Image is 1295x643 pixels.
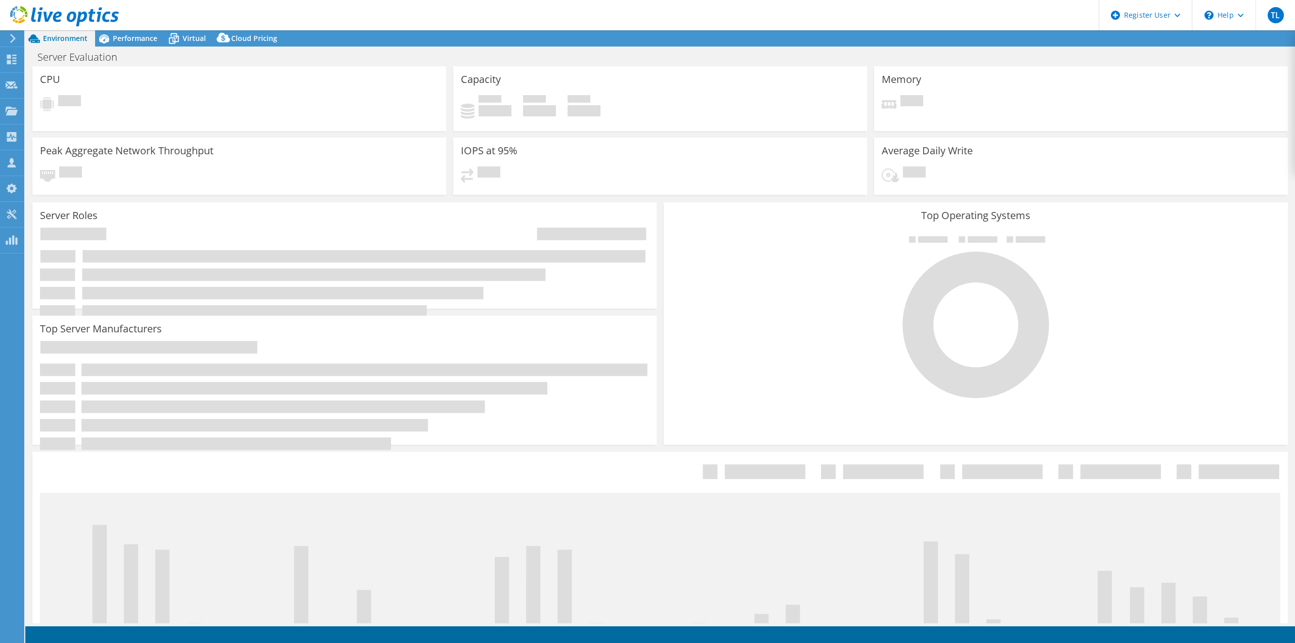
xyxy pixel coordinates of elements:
[40,323,162,334] h3: Top Server Manufacturers
[479,105,511,116] h4: 0 GiB
[43,33,88,43] span: Environment
[113,33,157,43] span: Performance
[40,74,60,85] h3: CPU
[671,210,1280,221] h3: Top Operating Systems
[1204,11,1214,20] svg: \n
[58,95,81,109] span: Pending
[478,166,500,180] span: Pending
[523,95,546,105] span: Free
[1268,7,1284,23] span: TL
[523,105,556,116] h4: 0 GiB
[59,166,82,180] span: Pending
[461,74,501,85] h3: Capacity
[479,95,501,105] span: Used
[40,145,213,156] h3: Peak Aggregate Network Throughput
[903,166,926,180] span: Pending
[568,95,590,105] span: Total
[882,74,921,85] h3: Memory
[461,145,517,156] h3: IOPS at 95%
[900,95,923,109] span: Pending
[568,105,600,116] h4: 0 GiB
[882,145,973,156] h3: Average Daily Write
[33,52,133,63] h1: Server Evaluation
[40,210,98,221] h3: Server Roles
[183,33,206,43] span: Virtual
[231,33,277,43] span: Cloud Pricing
